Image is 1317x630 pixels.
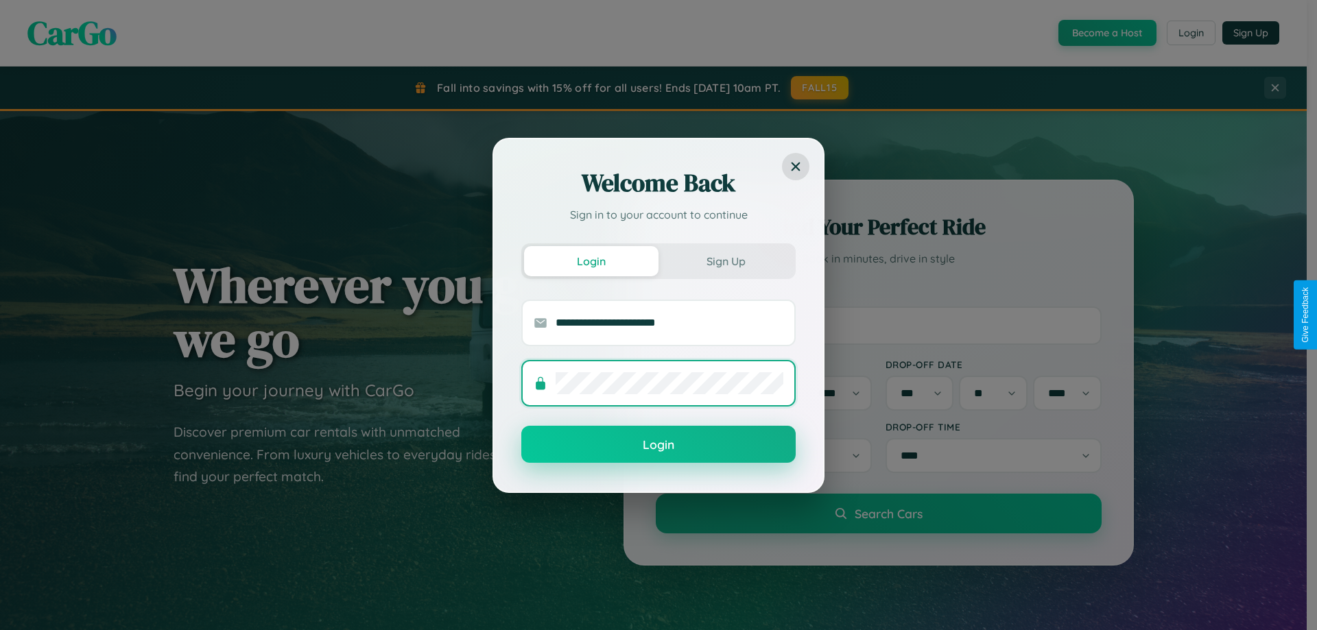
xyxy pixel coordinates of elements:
div: Give Feedback [1301,287,1310,343]
button: Sign Up [658,246,793,276]
p: Sign in to your account to continue [521,206,796,223]
button: Login [521,426,796,463]
button: Login [524,246,658,276]
h2: Welcome Back [521,167,796,199]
